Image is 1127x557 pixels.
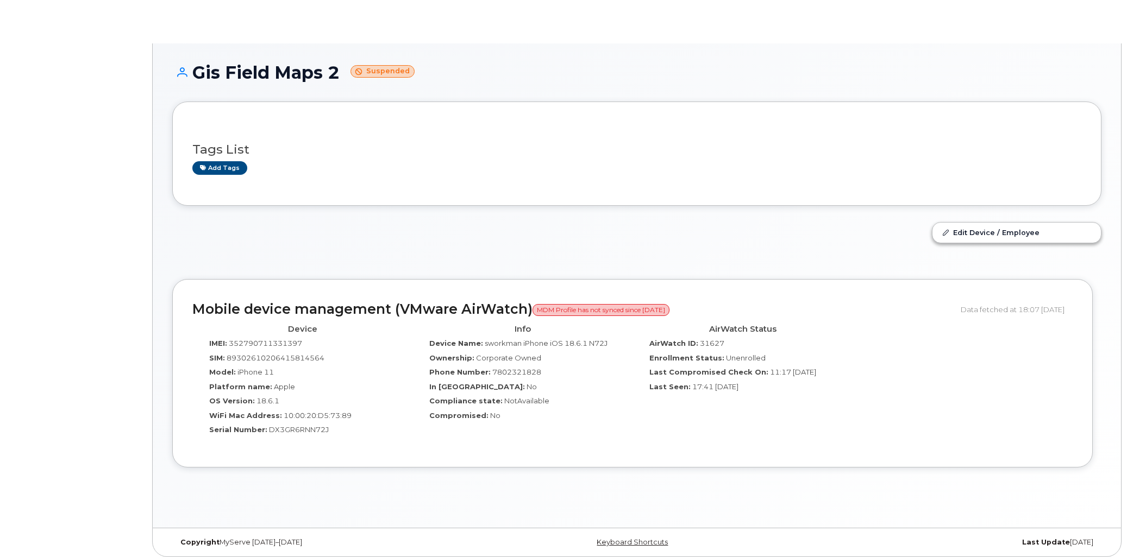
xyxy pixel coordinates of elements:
span: DX3GR6RNN72J [269,425,329,434]
label: Compliance state: [429,396,503,406]
a: Edit Device / Employee [932,223,1101,242]
span: 89302610206415814564 [227,353,324,362]
label: OS Version: [209,396,255,406]
span: 10:00:20:D5:73:89 [284,411,352,420]
label: Platform name: [209,382,272,392]
span: NotAvailable [504,396,549,405]
a: Keyboard Shortcuts [597,538,668,546]
label: Enrollment Status: [649,353,724,363]
strong: Last Update [1022,538,1070,546]
h4: Device [201,325,404,334]
span: 17:41 [DATE] [692,382,738,391]
label: In [GEOGRAPHIC_DATA]: [429,382,525,392]
label: SIM: [209,353,225,363]
span: 18.6.1 [256,396,279,405]
div: Data fetched at 18:07 [DATE] [961,299,1073,320]
label: Last Compromised Check On: [649,367,768,377]
h4: Info [421,325,624,334]
label: IMEI: [209,338,227,349]
label: Last Seen: [649,382,691,392]
label: Model: [209,367,236,377]
label: WiFi Mac Address: [209,410,282,421]
a: Add tags [192,161,247,175]
span: sworkman iPhone iOS 18.6.1 N72J [485,339,608,347]
label: Ownership: [429,353,474,363]
strong: Copyright [180,538,220,546]
span: No [527,382,537,391]
label: Phone Number: [429,367,491,377]
span: 11:17 [DATE] [770,368,816,376]
span: Unenrolled [726,353,766,362]
span: iPhone 11 [237,368,274,376]
small: Suspended [350,65,415,78]
span: 31627 [700,339,724,347]
span: No [490,411,500,420]
span: 352790711331397 [229,339,302,347]
span: Corporate Owned [476,353,541,362]
label: Device Name: [429,338,483,349]
span: MDM Profile has not synced since [DATE] [533,304,669,316]
label: Compromised: [429,410,489,421]
h1: Gis Field Maps 2 [172,63,1101,82]
label: Serial Number: [209,425,267,435]
span: 7802321828 [492,368,541,376]
h4: AirWatch Status [641,325,844,334]
h3: Tags List [192,143,1081,156]
h2: Mobile device management (VMware AirWatch) [192,302,953,317]
span: Apple [274,382,295,391]
div: MyServe [DATE]–[DATE] [172,538,482,547]
label: AirWatch ID: [649,338,698,349]
div: [DATE] [792,538,1101,547]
